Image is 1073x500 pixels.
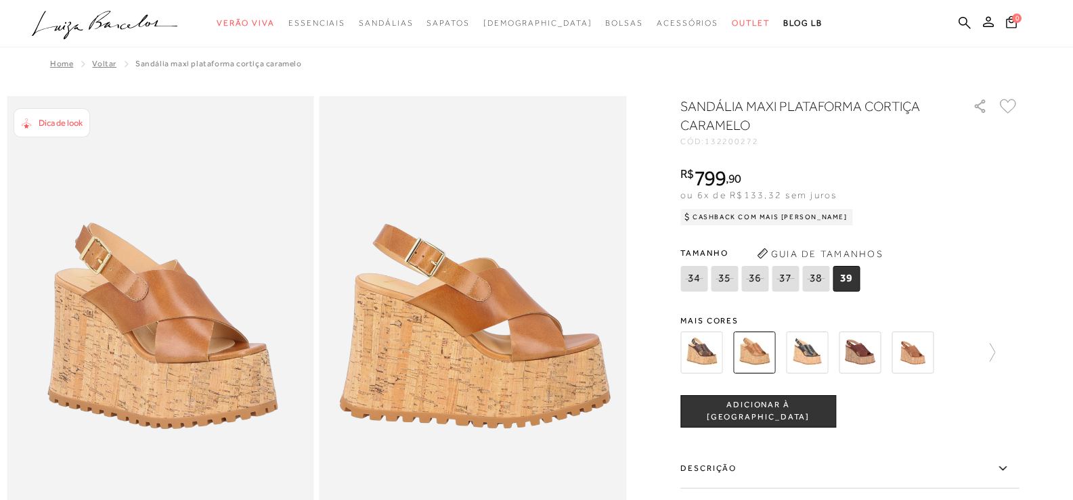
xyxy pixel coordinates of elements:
a: BLOG LB [783,11,823,36]
button: Guia de Tamanhos [752,243,888,265]
a: categoryNavScreenReaderText [359,11,413,36]
span: SANDÁLIA MAXI PLATAFORMA CORTIÇA CARAMELO [135,59,302,68]
div: Cashback com Mais [PERSON_NAME] [680,209,853,225]
label: Descrição [680,449,1019,488]
img: SANDÁLIA MAXI PLATAFORMA EM CORTIÇA E COURO CAFÉ [839,332,881,373]
a: categoryNavScreenReaderText [217,11,275,36]
a: noSubCategoriesText [483,11,592,36]
span: Acessórios [657,18,718,28]
i: R$ [680,168,694,180]
span: Tamanho [680,243,863,263]
img: SANDÁLIA MAXI PLATAFORMA EM CORTIÇA E COURO CARAMELO [892,332,934,373]
img: SANDÁLIA MAXI PLATAFORMA CORTIÇA CARAMELO [733,332,775,373]
span: 37 [772,266,799,292]
a: Voltar [92,59,116,68]
a: Home [50,59,73,68]
button: 0 [1002,15,1021,33]
span: [DEMOGRAPHIC_DATA] [483,18,592,28]
img: SANDÁLIA DE SALTO ALTO PLATAFORMA EM COURO TEXTURIZADO CAFÉ [680,332,722,373]
div: CÓD: [680,137,951,145]
span: 35 [711,266,738,292]
a: categoryNavScreenReaderText [426,11,469,36]
a: categoryNavScreenReaderText [732,11,770,36]
a: categoryNavScreenReaderText [288,11,345,36]
span: Dica de look [39,118,83,128]
a: categoryNavScreenReaderText [657,11,718,36]
span: 38 [802,266,829,292]
span: 0 [1012,14,1022,23]
span: 799 [694,166,726,190]
h1: SANDÁLIA MAXI PLATAFORMA CORTIÇA CARAMELO [680,97,934,135]
span: Sapatos [426,18,469,28]
span: 132200272 [705,137,759,146]
span: ADICIONAR À [GEOGRAPHIC_DATA] [681,399,835,423]
span: 36 [741,266,768,292]
span: Mais cores [680,317,1019,325]
span: 39 [833,266,860,292]
span: BLOG LB [783,18,823,28]
span: Sandálias [359,18,413,28]
i: , [726,173,741,185]
img: SANDÁLIA MAXI PLATAFORMA CORTIÇA PRETO [786,332,828,373]
span: 34 [680,266,707,292]
button: ADICIONAR À [GEOGRAPHIC_DATA] [680,395,836,428]
span: Verão Viva [217,18,275,28]
a: categoryNavScreenReaderText [605,11,643,36]
span: Essenciais [288,18,345,28]
span: Bolsas [605,18,643,28]
span: ou 6x de R$133,32 sem juros [680,189,837,200]
span: Outlet [732,18,770,28]
span: 90 [728,171,741,185]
